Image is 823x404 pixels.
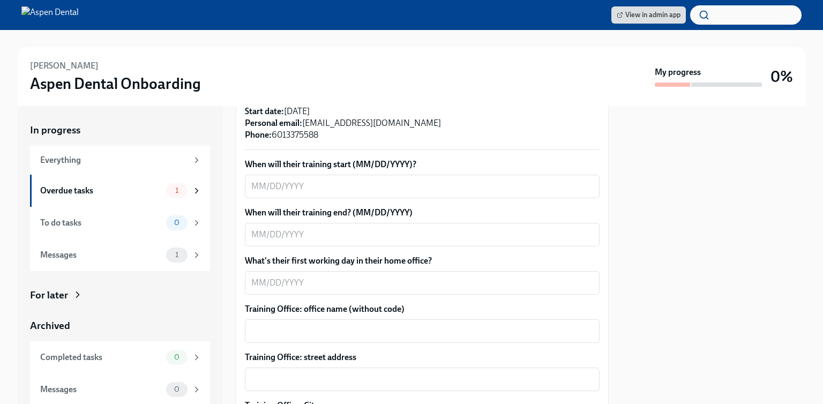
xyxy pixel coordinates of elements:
h3: 0% [770,67,793,86]
div: Messages [40,384,162,395]
a: In progress [30,123,210,137]
span: 1 [169,251,185,259]
a: Overdue tasks1 [30,175,210,207]
span: 0 [168,385,186,393]
label: Training Office: office name (without code) [245,303,600,315]
span: View in admin app [617,10,680,20]
a: To do tasks0 [30,207,210,239]
a: Messages1 [30,239,210,271]
label: When will their training start (MM/DD/YYYY)? [245,159,600,170]
div: Overdue tasks [40,185,162,197]
a: View in admin app [611,6,686,24]
span: 1 [169,186,185,194]
strong: Personal email: [245,118,302,128]
div: Messages [40,249,162,261]
span: 0 [168,219,186,227]
a: Completed tasks0 [30,341,210,373]
label: Training Office: street address [245,351,600,363]
div: Everything [40,154,188,166]
div: To do tasks [40,217,162,229]
img: Aspen Dental [21,6,79,24]
label: When will their training end? (MM/DD/YYYY) [245,207,600,219]
a: Everything [30,146,210,175]
strong: Phone: [245,130,272,140]
div: For later [30,288,68,302]
strong: Start date: [245,106,284,116]
strong: My progress [655,66,701,78]
label: What's their first working day in their home office? [245,255,600,267]
div: Completed tasks [40,351,162,363]
h6: [PERSON_NAME] [30,60,99,72]
h3: Aspen Dental Onboarding [30,74,201,93]
span: 0 [168,353,186,361]
a: For later [30,288,210,302]
a: Archived [30,319,210,333]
